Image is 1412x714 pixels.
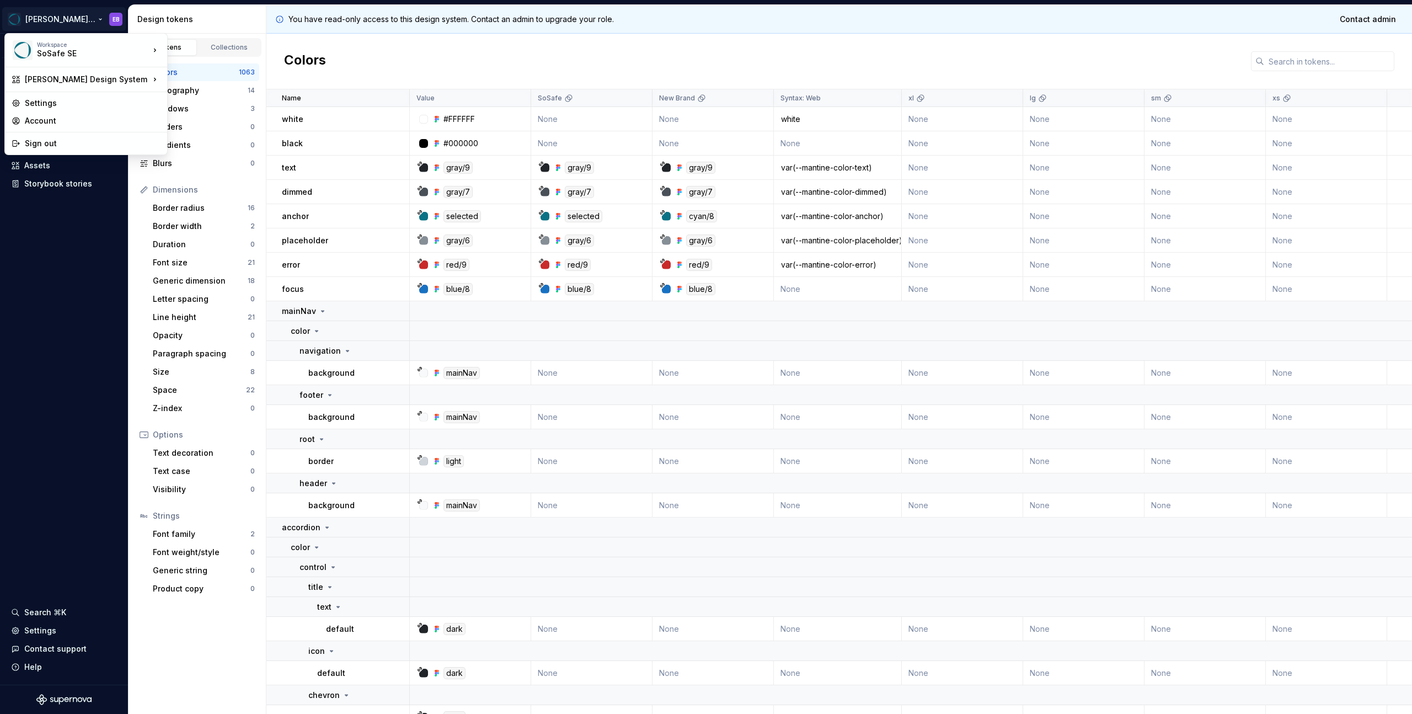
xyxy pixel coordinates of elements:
div: SoSafe SE [37,48,131,59]
div: Sign out [25,138,161,149]
div: Account [25,115,161,126]
div: Settings [25,98,161,109]
div: [PERSON_NAME] Design System [25,74,149,85]
img: e0e0e46e-566d-4916-84b9-f308656432a6.png [13,40,33,60]
div: Workspace [37,41,149,48]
